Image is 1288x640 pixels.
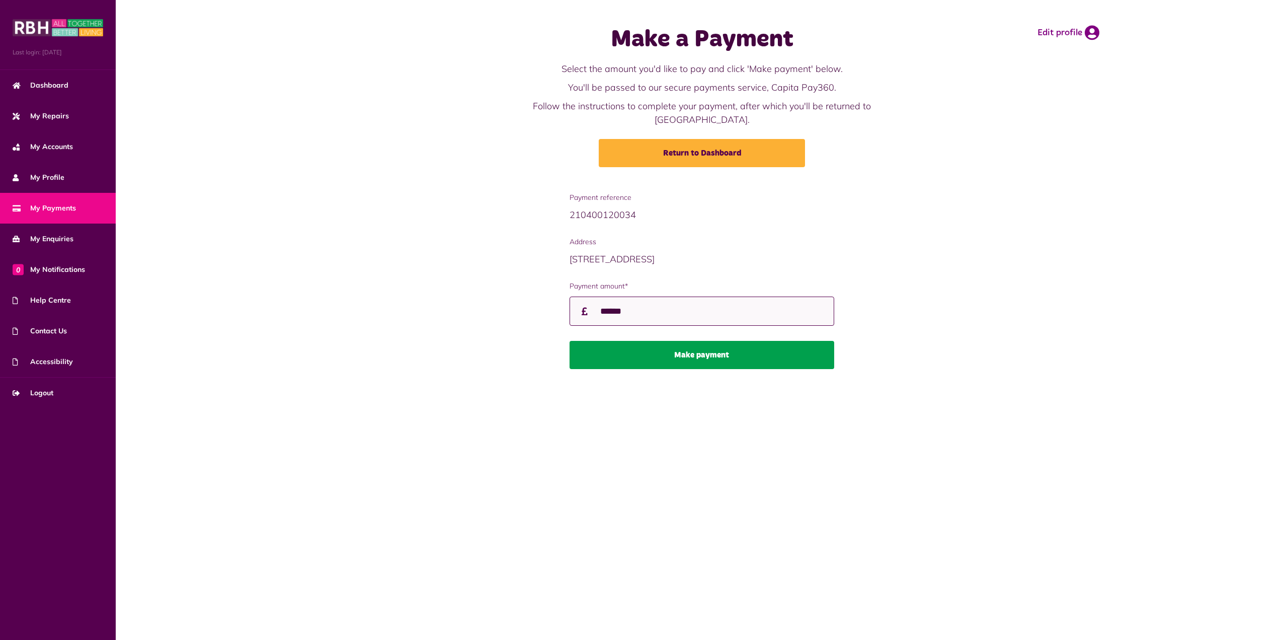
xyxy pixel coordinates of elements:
span: Accessibility [13,357,73,367]
span: Address [570,237,835,247]
span: My Accounts [13,141,73,152]
a: Return to Dashboard [599,139,805,167]
span: Logout [13,388,53,398]
span: My Notifications [13,264,85,275]
span: My Payments [13,203,76,214]
button: Make payment [570,341,835,369]
span: My Profile [13,172,64,183]
p: You'll be passed to our secure payments service, Capita Pay360. [501,81,903,94]
span: Last login: [DATE] [13,48,103,57]
span: Contact Us [13,326,67,336]
span: Help Centre [13,295,71,306]
span: 210400120034 [570,209,636,221]
a: Edit profile [1037,25,1099,40]
span: Payment reference [570,192,835,203]
span: My Repairs [13,111,69,121]
span: Dashboard [13,80,68,91]
img: MyRBH [13,18,103,38]
p: Select the amount you'd like to pay and click 'Make payment' below. [501,62,903,76]
span: My Enquiries [13,234,73,244]
label: Payment amount* [570,281,835,292]
h1: Make a Payment [501,25,903,54]
p: Follow the instructions to complete your payment, after which you'll be returned to [GEOGRAPHIC_D... [501,99,903,126]
span: 0 [13,264,24,275]
span: [STREET_ADDRESS] [570,253,655,265]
